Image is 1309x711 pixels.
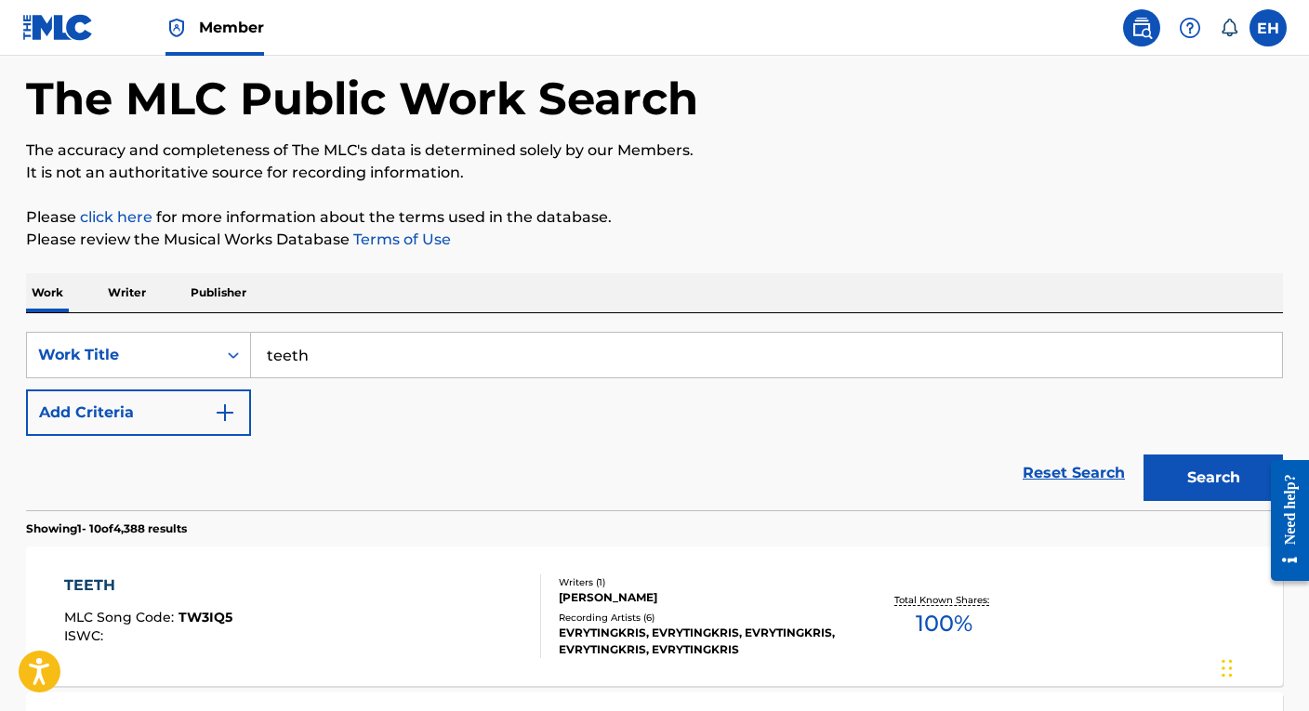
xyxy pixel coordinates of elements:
div: Help [1171,9,1209,46]
p: It is not an authoritative source for recording information. [26,162,1283,184]
div: Writers ( 1 ) [559,575,840,589]
a: click here [80,208,152,226]
p: Please for more information about the terms used in the database. [26,206,1283,229]
p: Total Known Shares: [894,593,994,607]
p: Writer [102,273,152,312]
span: 100 % [916,607,972,640]
iframe: Resource Center [1257,441,1309,600]
a: Reset Search [1013,453,1134,494]
h1: The MLC Public Work Search [26,71,698,126]
div: Recording Artists ( 6 ) [559,611,840,625]
p: The accuracy and completeness of The MLC's data is determined solely by our Members. [26,139,1283,162]
span: ISWC : [64,627,108,644]
form: Search Form [26,332,1283,510]
button: Search [1144,454,1283,501]
span: Member [199,17,264,38]
img: search [1130,17,1153,39]
div: Work Title [38,344,205,366]
button: Add Criteria [26,389,251,436]
span: TW3IQ5 [178,609,232,625]
a: Terms of Use [350,230,451,248]
div: EVRYTINGKRIS, EVRYTINGKRIS, EVRYTINGKRIS, EVRYTINGKRIS, EVRYTINGKRIS [559,625,840,658]
a: TEETHMLC Song Code:TW3IQ5ISWC:Writers (1)[PERSON_NAME]Recording Artists (6)EVRYTINGKRIS, EVRYTING... [26,546,1283,686]
img: help [1179,17,1201,39]
a: Public Search [1123,9,1160,46]
div: User Menu [1249,9,1287,46]
p: Showing 1 - 10 of 4,388 results [26,520,187,537]
div: [PERSON_NAME] [559,589,840,606]
div: Notifications [1220,19,1238,37]
iframe: Chat Widget [1216,622,1309,711]
p: Work [26,273,69,312]
img: 9d2ae6d4665cec9f34b9.svg [214,402,236,424]
img: MLC Logo [22,14,94,41]
span: MLC Song Code : [64,609,178,625]
p: Publisher [185,273,252,312]
img: Top Rightsholder [165,17,188,39]
p: Please review the Musical Works Database [26,229,1283,251]
div: TEETH [64,574,232,597]
div: Drag [1222,640,1233,696]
